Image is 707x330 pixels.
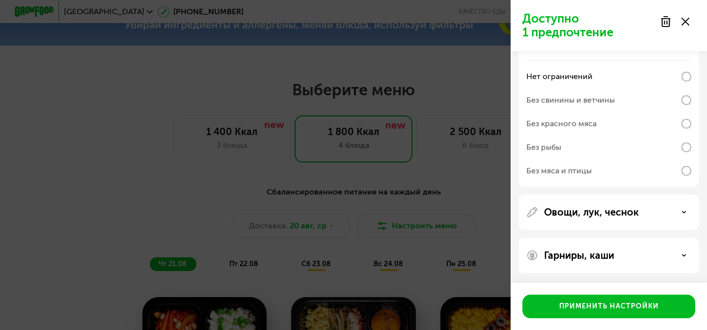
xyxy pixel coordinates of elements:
[522,295,695,318] button: Применить настройки
[526,165,592,177] div: Без мяса и птицы
[526,71,593,82] div: Нет ограничений
[544,206,639,218] p: Овощи, лук, чеснок
[544,249,614,261] p: Гарниры, каши
[526,141,561,153] div: Без рыбы
[522,12,654,39] p: Доступно 1 предпочтение
[526,118,597,130] div: Без красного мяса
[526,94,615,106] div: Без свинины и ветчины
[559,302,659,311] div: Применить настройки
